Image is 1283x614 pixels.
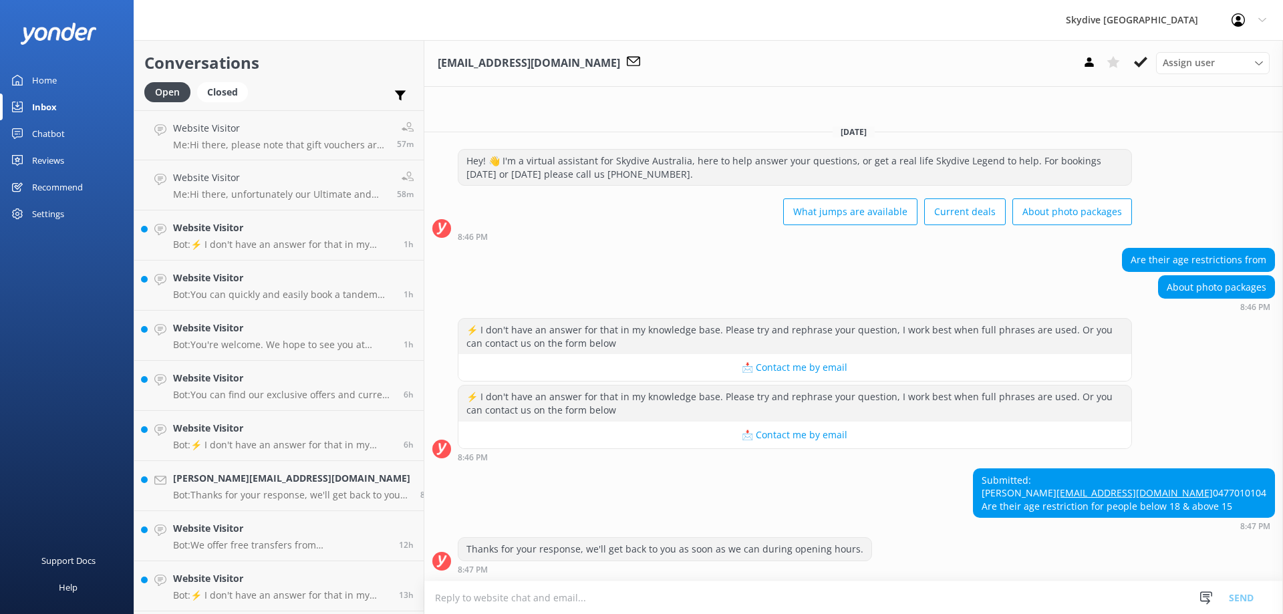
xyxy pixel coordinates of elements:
span: [DATE] [833,126,875,138]
span: Assign user [1163,55,1215,70]
div: Open [144,82,190,102]
span: Sep 07 2025 01:04am (UTC +10:00) Australia/Brisbane [399,589,414,601]
h4: [PERSON_NAME][EMAIL_ADDRESS][DOMAIN_NAME] [173,471,410,486]
p: Bot: Thanks for your response, we'll get back to you as soon as we can during opening hours. [173,489,410,501]
a: Open [144,84,197,99]
div: ⚡ I don't have an answer for that in my knowledge base. Please try and rephrase your question, I ... [458,386,1131,421]
a: Website VisitorBot:You can quickly and easily book a tandem skydive online, you can see live avai... [134,261,424,311]
span: Sep 07 2025 01:11pm (UTC +10:00) Australia/Brisbane [397,138,414,150]
div: Closed [197,82,248,102]
button: 📩 Contact me by email [458,422,1131,448]
p: Me: Hi there, please note that gift vouchers are none refundable but can be transferred to anothe... [173,139,387,151]
div: Settings [32,200,64,227]
div: Home [32,67,57,94]
h4: Website Visitor [173,571,389,586]
p: Bot: You can quickly and easily book a tandem skydive online, you can see live availability and s... [173,289,394,301]
a: Website VisitorBot:⚡ I don't have an answer for that in my knowledge base. Please try and rephras... [134,411,424,461]
strong: 8:46 PM [1240,303,1270,311]
p: Bot: ⚡ I don't have an answer for that in my knowledge base. Please try and rephrase your questio... [173,439,394,451]
strong: 8:46 PM [458,454,488,462]
a: Website VisitorBot:You're welcome. We hope to see you at [GEOGRAPHIC_DATA] [GEOGRAPHIC_DATA] soon!1h [134,311,424,361]
span: Sep 07 2025 01:47am (UTC +10:00) Australia/Brisbane [399,539,414,551]
a: Website VisitorMe:Hi there, please note that gift vouchers are none refundable but can be transfe... [134,110,424,160]
p: Bot: ⚡ I don't have an answer for that in my knowledge base. Please try and rephrase your questio... [173,239,394,251]
span: Sep 07 2025 12:12pm (UTC +10:00) Australia/Brisbane [404,339,414,350]
a: Closed [197,84,255,99]
div: Chatbot [32,120,65,147]
h4: Website Visitor [173,121,387,136]
span: Sep 07 2025 07:46am (UTC +10:00) Australia/Brisbane [404,439,414,450]
strong: 8:47 PM [1240,522,1270,530]
a: Website VisitorBot:⚡ I don't have an answer for that in my knowledge base. Please try and rephras... [134,210,424,261]
a: Website VisitorBot:⚡ I don't have an answer for that in my knowledge base. Please try and rephras... [134,561,424,611]
div: Are their age restrictions from [1123,249,1274,271]
span: Sep 07 2025 12:13pm (UTC +10:00) Australia/Brisbane [404,289,414,300]
h4: Website Visitor [173,371,394,386]
div: Reviews [32,147,64,174]
span: Sep 07 2025 05:24am (UTC +10:00) Australia/Brisbane [420,489,430,500]
button: Current deals [924,198,1006,225]
div: ⚡ I don't have an answer for that in my knowledge base. Please try and rephrase your question, I ... [458,319,1131,354]
p: Bot: We offer free transfers from [GEOGRAPHIC_DATA] to our [GEOGRAPHIC_DATA] drop zone. Please ch... [173,539,389,551]
div: Assign User [1156,52,1270,73]
a: [PERSON_NAME][EMAIL_ADDRESS][DOMAIN_NAME]Bot:Thanks for your response, we'll get back to you as s... [134,461,424,511]
h4: Website Visitor [173,421,394,436]
span: Sep 07 2025 01:10pm (UTC +10:00) Australia/Brisbane [397,188,414,200]
h4: Website Visitor [173,321,394,335]
h4: Website Visitor [173,271,394,285]
h4: Website Visitor [173,220,394,235]
h4: Website Visitor [173,170,387,185]
span: Sep 07 2025 08:08am (UTC +10:00) Australia/Brisbane [404,389,414,400]
h4: Website Visitor [173,521,389,536]
a: [EMAIL_ADDRESS][DOMAIN_NAME] [1056,486,1213,499]
div: Help [59,574,78,601]
h3: [EMAIL_ADDRESS][DOMAIN_NAME] [438,55,620,72]
p: Bot: You can find our exclusive offers and current deals by visiting our specials page at [URL][D... [173,389,394,401]
div: Hey! 👋 I'm a virtual assistant for Skydive Australia, here to help answer your questions, or get ... [458,150,1131,185]
div: Sep 06 2025 08:47pm (UTC +10:00) Australia/Brisbane [458,565,872,574]
div: Recommend [32,174,83,200]
strong: 8:47 PM [458,566,488,574]
strong: 8:46 PM [458,233,488,241]
a: Website VisitorBot:You can find our exclusive offers and current deals by visiting our specials p... [134,361,424,411]
a: Website VisitorBot:We offer free transfers from [GEOGRAPHIC_DATA] to our [GEOGRAPHIC_DATA] drop z... [134,511,424,561]
h2: Conversations [144,50,414,75]
div: Sep 06 2025 08:46pm (UTC +10:00) Australia/Brisbane [458,452,1132,462]
div: About photo packages [1159,276,1274,299]
div: Inbox [32,94,57,120]
div: Sep 06 2025 08:47pm (UTC +10:00) Australia/Brisbane [973,521,1275,530]
div: Sep 06 2025 08:46pm (UTC +10:00) Australia/Brisbane [1158,302,1275,311]
div: Support Docs [41,547,96,574]
p: Bot: ⚡ I don't have an answer for that in my knowledge base. Please try and rephrase your questio... [173,589,389,601]
span: Sep 07 2025 01:03pm (UTC +10:00) Australia/Brisbane [404,239,414,250]
div: Thanks for your response, we'll get back to you as soon as we can during opening hours. [458,538,871,561]
button: 📩 Contact me by email [458,354,1131,381]
button: What jumps are available [783,198,917,225]
div: Submitted: [PERSON_NAME] 0477010104 Are their age restriction for people below 18 & above 15 [974,469,1274,518]
p: Me: Hi there, unfortunately our Ultimate and dedicated packages are not available in [GEOGRAPHIC_... [173,188,387,200]
img: yonder-white-logo.png [20,23,97,45]
div: Sep 06 2025 08:46pm (UTC +10:00) Australia/Brisbane [458,232,1132,241]
p: Bot: You're welcome. We hope to see you at [GEOGRAPHIC_DATA] [GEOGRAPHIC_DATA] soon! [173,339,394,351]
a: Website VisitorMe:Hi there, unfortunately our Ultimate and dedicated packages are not available i... [134,160,424,210]
button: About photo packages [1012,198,1132,225]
